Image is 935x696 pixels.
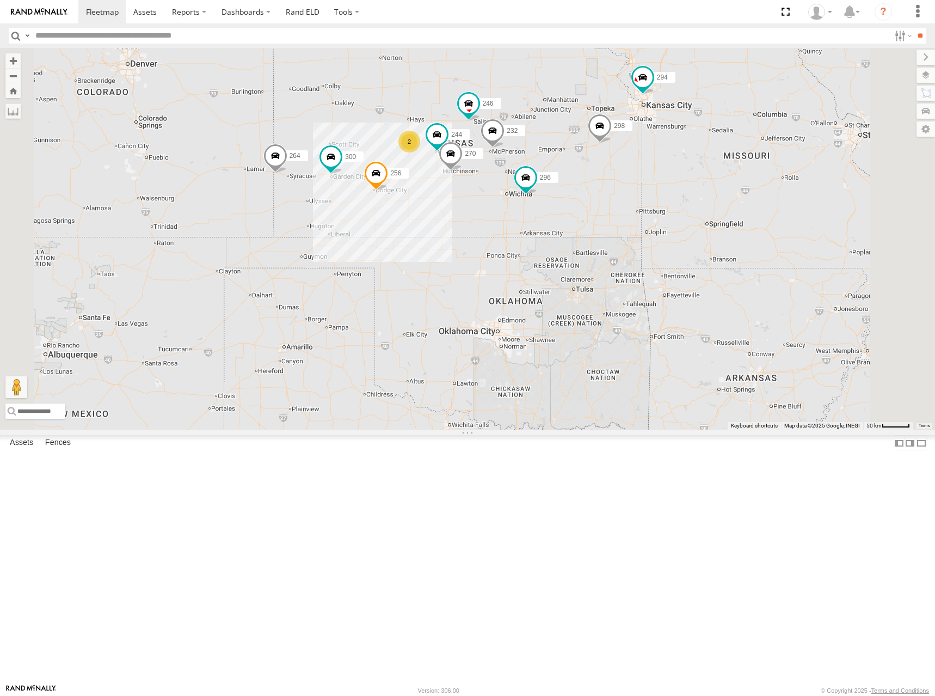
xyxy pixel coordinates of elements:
[804,4,836,20] div: Shane Miller
[871,687,929,694] a: Terms and Conditions
[465,150,476,157] span: 270
[731,422,778,430] button: Keyboard shortcuts
[451,130,462,138] span: 244
[4,436,39,451] label: Assets
[390,169,401,177] span: 256
[5,376,27,398] button: Drag Pegman onto the map to open Street View
[11,8,67,16] img: rand-logo.svg
[6,685,56,696] a: Visit our Website
[919,423,930,428] a: Terms (opens in new tab)
[863,422,913,430] button: Map Scale: 50 km per 48 pixels
[875,3,892,21] i: ?
[345,152,356,160] span: 300
[916,121,935,137] label: Map Settings
[894,435,905,451] label: Dock Summary Table to the Left
[5,83,21,98] button: Zoom Home
[614,122,625,130] span: 298
[5,68,21,83] button: Zoom out
[23,28,32,44] label: Search Query
[821,687,929,694] div: © Copyright 2025 -
[40,436,76,451] label: Fences
[398,131,420,152] div: 2
[507,127,518,135] span: 232
[657,73,668,81] span: 294
[866,423,882,429] span: 50 km
[890,28,914,44] label: Search Filter Options
[5,53,21,68] button: Zoom in
[905,435,915,451] label: Dock Summary Table to the Right
[483,100,494,107] span: 246
[540,174,551,181] span: 296
[5,103,21,119] label: Measure
[418,687,459,694] div: Version: 306.00
[784,423,860,429] span: Map data ©2025 Google, INEGI
[916,435,927,451] label: Hide Summary Table
[290,151,300,159] span: 264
